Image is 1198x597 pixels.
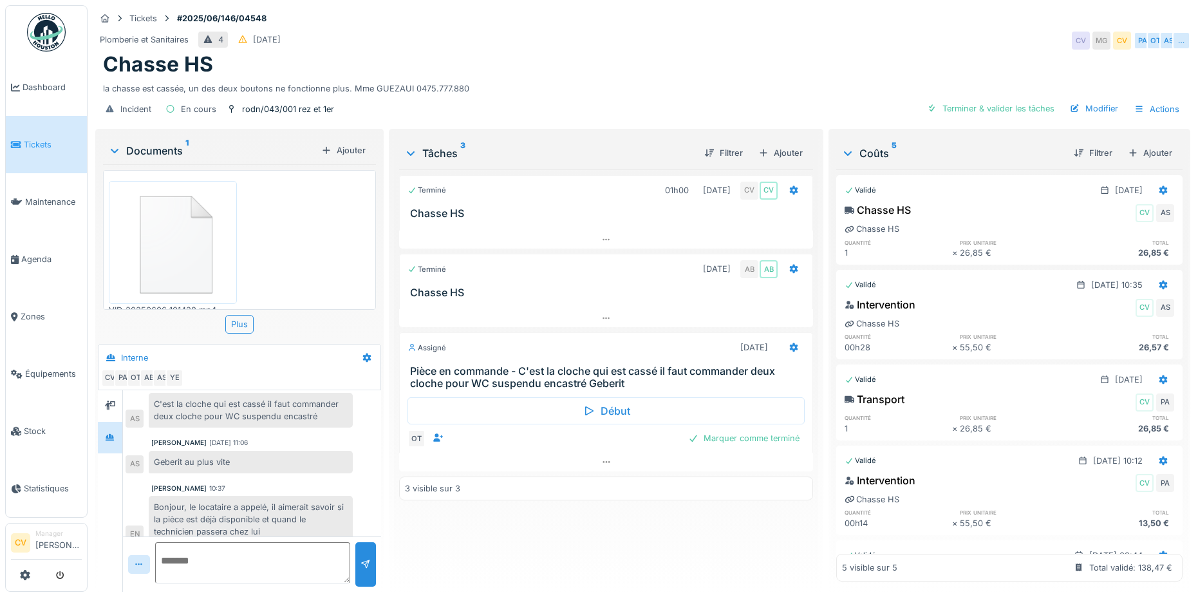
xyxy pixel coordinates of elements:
div: [DATE] [1115,184,1143,196]
div: AB [740,260,758,278]
div: [DATE] [1115,374,1143,386]
div: [DATE] [703,184,731,196]
div: Plomberie et Sanitaires [100,33,189,46]
div: PA [1134,32,1152,50]
div: [PERSON_NAME] [151,484,207,493]
div: 1 [845,247,951,259]
div: EN [126,526,144,544]
div: PA [1156,474,1174,492]
div: CV [101,369,119,387]
li: [PERSON_NAME] [35,529,82,556]
span: Dashboard [23,81,82,93]
span: Statistiques [24,482,82,495]
div: Validé [845,550,876,561]
div: Bonjour, le locataire a appelé, il aimerait savoir si la pièce est déjà disponible et quand le te... [149,496,353,544]
a: Dashboard [6,59,87,116]
h6: prix unitaire [960,332,1067,341]
div: Transport [845,392,904,407]
a: Maintenance [6,173,87,231]
div: OT [127,369,145,387]
div: 00h14 [845,517,951,529]
div: Validé [845,374,876,385]
div: Ajouter [1123,144,1177,162]
div: CV [1136,474,1154,492]
div: Intervention [845,473,915,488]
div: C'est la cloche qui est cassé il faut commander deux cloche pour WC suspendu encastré [149,393,353,428]
div: 01h00 [665,184,689,196]
span: Zones [21,310,82,323]
div: 26,85 € [960,247,1067,259]
div: AS [1156,204,1174,222]
div: AS [126,455,144,473]
div: Terminer & valider les tâches [922,100,1060,117]
div: 5 visible sur 5 [842,562,897,574]
div: CV [1136,204,1154,222]
div: × [952,422,960,435]
div: AS [126,410,144,428]
span: Stock [24,425,82,437]
div: [DATE] [253,33,281,46]
div: Filtrer [699,144,748,162]
h6: prix unitaire [960,238,1067,247]
div: [PERSON_NAME] [151,438,207,448]
div: 55,50 € [960,341,1067,354]
div: OT [1147,32,1165,50]
span: Tickets [24,138,82,151]
div: Assigné [407,343,446,354]
div: Tâches [404,146,695,161]
h6: prix unitaire [960,508,1067,516]
h6: quantité [845,238,951,247]
a: Agenda [6,231,87,288]
a: CV Manager[PERSON_NAME] [11,529,82,560]
h6: total [1067,332,1174,341]
div: … [1172,32,1190,50]
div: Interne [121,352,148,364]
div: Actions [1128,100,1185,118]
div: CV [1136,393,1154,412]
a: Statistiques [6,460,87,517]
h6: total [1067,238,1174,247]
h6: total [1067,508,1174,516]
div: Terminé [407,185,446,196]
div: Incident [120,103,151,115]
h6: total [1067,413,1174,422]
div: CV [740,182,758,200]
div: Coûts [841,146,1063,161]
div: Manager [35,529,82,538]
div: 26,85 € [1067,247,1174,259]
h6: quantité [845,413,951,422]
div: VID_20250606_101428.mp4 [109,304,237,316]
sup: 3 [460,146,465,161]
div: Geberit au plus vite [149,451,353,473]
div: Documents [108,143,316,158]
div: Chasse HS [845,202,911,218]
div: × [952,341,960,354]
div: AS [153,369,171,387]
a: Équipements [6,345,87,403]
div: Modifier [1065,100,1123,117]
span: Équipements [25,368,82,380]
h6: prix unitaire [960,413,1067,422]
div: 00h28 [845,341,951,354]
h3: Pièce en commande - C'est la cloche qui est cassé il faut commander deux cloche pour WC suspendu ... [410,365,808,390]
div: Tickets [129,12,157,24]
strong: #2025/06/146/04548 [172,12,272,24]
h1: Chasse HS [103,52,213,77]
div: Plus [225,315,254,334]
a: Stock [6,403,87,460]
div: 26,57 € [1067,341,1174,354]
li: CV [11,533,30,553]
div: Terminé [407,264,446,275]
div: 26,85 € [960,422,1067,435]
div: CV [1072,32,1090,50]
div: la chasse est cassée, un des deux boutons ne fonctionne plus. Mme GUEZAUI 0475.777.880 [103,77,1183,95]
div: PA [1156,393,1174,412]
h6: quantité [845,508,951,516]
img: 84750757-fdcc6f00-afbb-11ea-908a-1074b026b06b.png [112,184,234,301]
div: CV [760,182,778,200]
span: Agenda [21,253,82,265]
div: 4 [218,33,223,46]
div: Validé [845,280,876,290]
div: [DATE] 10:12 [1093,455,1143,467]
sup: 1 [185,143,189,158]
